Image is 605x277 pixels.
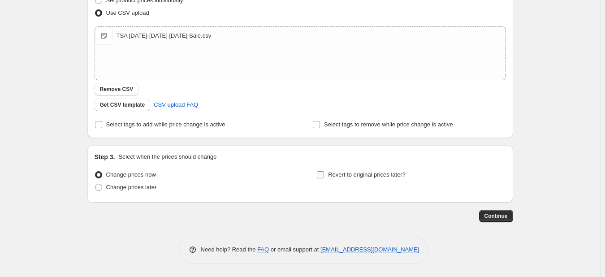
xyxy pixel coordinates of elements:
[106,171,156,178] span: Change prices now
[100,101,145,108] span: Get CSV template
[320,246,419,253] a: [EMAIL_ADDRESS][DOMAIN_NAME]
[328,171,406,178] span: Revert to original prices later?
[95,152,115,161] h2: Step 3.
[106,9,149,16] span: Use CSV upload
[117,31,212,40] div: TSA [DATE]-[DATE] [DATE] Sale.csv
[154,100,198,109] span: CSV upload FAQ
[484,212,508,220] span: Continue
[257,246,269,253] a: FAQ
[269,246,320,253] span: or email support at
[479,210,513,222] button: Continue
[201,246,258,253] span: Need help? Read the
[95,83,139,95] button: Remove CSV
[100,86,134,93] span: Remove CSV
[106,184,157,190] span: Change prices later
[148,98,203,112] a: CSV upload FAQ
[324,121,453,128] span: Select tags to remove while price change is active
[95,99,151,111] button: Get CSV template
[106,121,225,128] span: Select tags to add while price change is active
[118,152,216,161] p: Select when the prices should change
